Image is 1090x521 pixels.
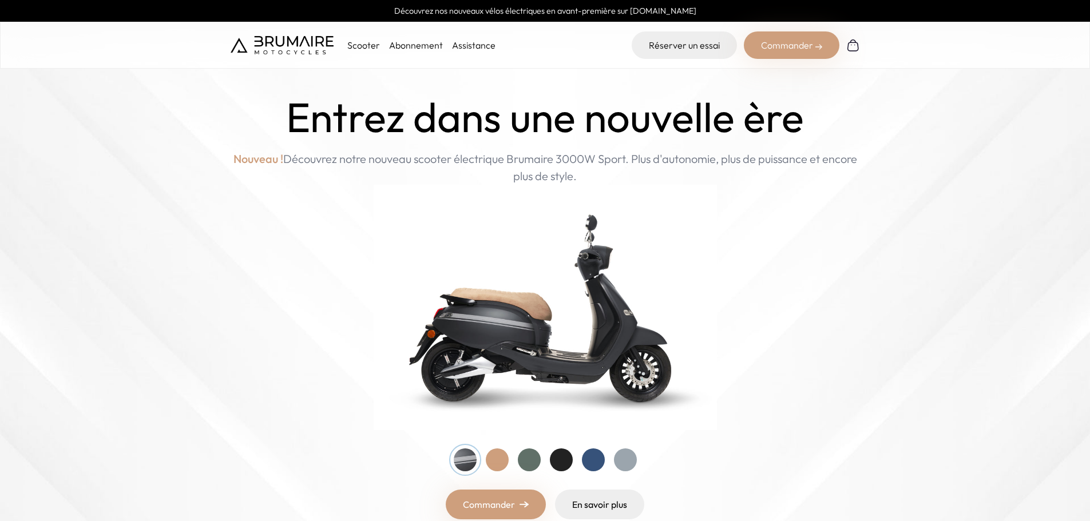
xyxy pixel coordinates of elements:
a: Abonnement [389,39,443,51]
div: Commander [744,31,839,59]
a: Assistance [452,39,496,51]
img: Panier [846,38,860,52]
img: right-arrow.png [520,501,529,508]
img: Brumaire Motocycles [231,36,334,54]
img: right-arrow-2.png [815,43,822,50]
h1: Entrez dans une nouvelle ère [286,94,804,141]
a: Commander [446,490,546,519]
p: Découvrez notre nouveau scooter électrique Brumaire 3000W Sport. Plus d'autonomie, plus de puissa... [231,150,860,185]
p: Scooter [347,38,380,52]
a: En savoir plus [555,490,644,519]
a: Réserver un essai [632,31,737,59]
span: Nouveau ! [233,150,283,168]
